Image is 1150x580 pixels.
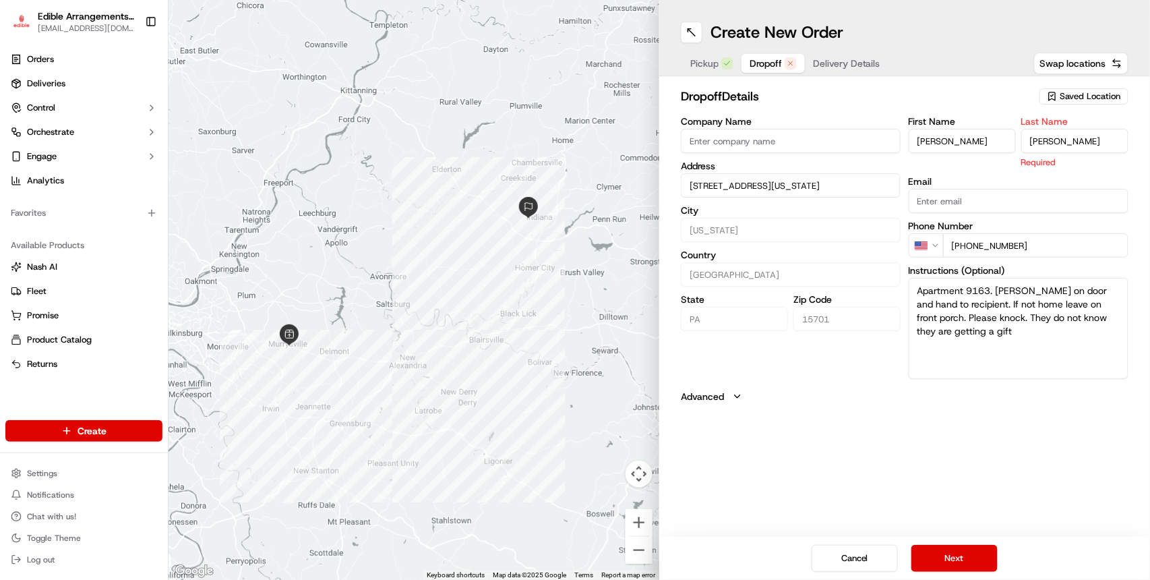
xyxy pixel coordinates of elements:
[681,206,901,215] label: City
[27,468,57,479] span: Settings
[13,129,38,154] img: 1736555255976-a54dd68f-1ca7-489b-9aae-adbdc363a1c4
[13,233,35,255] img: Regen Pajulas
[909,129,1016,153] input: Enter first name
[812,545,898,572] button: Cancel
[681,250,901,260] label: Country
[27,126,74,138] span: Orchestrate
[8,297,109,321] a: 📗Knowledge Base
[42,210,109,221] span: [PERSON_NAME]
[793,295,901,304] label: Zip Code
[5,353,162,375] button: Returns
[5,235,162,256] div: Available Products
[27,310,59,322] span: Promise
[681,129,901,153] input: Enter company name
[109,246,136,257] span: [DATE]
[27,261,57,273] span: Nash AI
[909,221,1128,231] label: Phone Number
[626,509,653,536] button: Zoom in
[5,121,162,143] button: Orchestrate
[681,390,724,403] label: Advanced
[681,173,901,198] input: 100 Grove Ln, Indiana, PA 15701, USA
[911,545,998,572] button: Next
[1039,87,1128,106] button: Saved Location
[5,486,162,504] button: Notifications
[5,256,162,278] button: Nash AI
[13,197,35,219] img: Masood Aslam
[493,571,566,579] span: Map data ©2025 Google
[11,310,157,322] a: Promise
[681,295,788,304] label: State
[1021,156,1128,169] p: Required
[5,146,162,167] button: Engage
[209,173,245,190] button: See all
[109,297,222,321] a: 💻API Documentation
[172,562,216,580] img: Google
[5,73,162,94] a: Deliveries
[1034,53,1128,74] button: Swap locations
[11,261,157,273] a: Nash AI
[27,302,103,316] span: Knowledge Base
[750,57,782,70] span: Dropoff
[5,305,162,326] button: Promise
[27,490,74,500] span: Notifications
[5,529,162,548] button: Toggle Theme
[13,55,245,76] p: Welcome 👋
[27,247,38,258] img: 1736555255976-a54dd68f-1ca7-489b-9aae-adbdc363a1c4
[13,14,40,41] img: Nash
[5,281,162,302] button: Fleet
[38,9,134,23] button: Edible Arrangements - [GEOGRAPHIC_DATA], [GEOGRAPHIC_DATA]
[38,23,134,34] span: [EMAIL_ADDRESS][DOMAIN_NAME]
[13,303,24,314] div: 📗
[909,278,1128,379] textarea: Apartment 9163. [PERSON_NAME] on door and hand to recipient. If not home leave on front porch. Pl...
[95,335,163,345] a: Powered byPylon
[681,390,1128,403] button: Advanced
[5,550,162,569] button: Log out
[101,246,106,257] span: •
[5,464,162,483] button: Settings
[27,102,55,114] span: Control
[601,571,655,579] a: Report a map error
[681,262,901,287] input: Enter country
[5,49,162,70] a: Orders
[27,285,47,297] span: Fleet
[681,117,901,126] label: Company Name
[427,571,485,580] button: Keyboard shortcuts
[229,134,245,150] button: Start new chat
[1021,117,1128,126] label: Last Name
[909,177,1128,186] label: Email
[11,12,32,32] img: Edible Arrangements - Murrysville, PA
[5,420,162,442] button: Create
[813,57,880,70] span: Delivery Details
[681,218,901,242] input: Enter city
[172,562,216,580] a: Open this area in Google Maps (opens a new window)
[626,461,653,488] button: Map camera controls
[61,129,221,143] div: Start new chat
[114,303,125,314] div: 💻
[690,57,719,70] span: Pickup
[1040,57,1106,70] span: Swap locations
[909,266,1128,275] label: Instructions (Optional)
[134,335,163,345] span: Pylon
[909,189,1128,213] input: Enter email
[5,329,162,351] button: Product Catalog
[78,424,107,438] span: Create
[793,307,901,331] input: Enter zip code
[27,78,65,90] span: Deliveries
[681,161,901,171] label: Address
[5,5,140,38] button: Edible Arrangements - Murrysville, PAEdible Arrangements - [GEOGRAPHIC_DATA], [GEOGRAPHIC_DATA][E...
[943,233,1128,258] input: Enter phone number
[35,88,243,102] input: Got a question? Start typing here...
[27,554,55,565] span: Log out
[27,53,54,65] span: Orders
[574,571,593,579] a: Terms (opens in new tab)
[5,170,162,192] a: Analytics
[5,507,162,526] button: Chat with us!
[11,285,157,297] a: Fleet
[626,537,653,564] button: Zoom out
[11,334,157,346] a: Product Catalog
[27,150,57,163] span: Engage
[112,210,117,221] span: •
[11,358,157,370] a: Returns
[909,117,1016,126] label: First Name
